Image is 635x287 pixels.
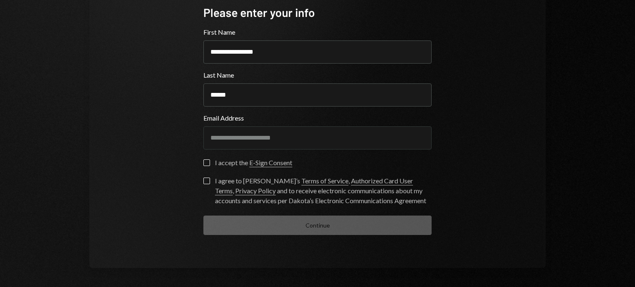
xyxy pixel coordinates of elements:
div: I accept the [215,158,292,168]
a: Authorized Card User Terms [215,177,413,195]
label: First Name [203,27,432,37]
button: I agree to [PERSON_NAME]’s Terms of Service, Authorized Card User Terms, Privacy Policy and to re... [203,178,210,184]
div: Please enter your info [203,5,432,21]
button: I accept the E-Sign Consent [203,159,210,166]
div: I agree to [PERSON_NAME]’s , , and to receive electronic communications about my accounts and ser... [215,176,432,206]
label: Last Name [203,70,432,80]
label: Email Address [203,113,432,123]
a: Terms of Service [301,177,349,185]
a: E-Sign Consent [249,159,292,167]
a: Privacy Policy [235,187,276,195]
